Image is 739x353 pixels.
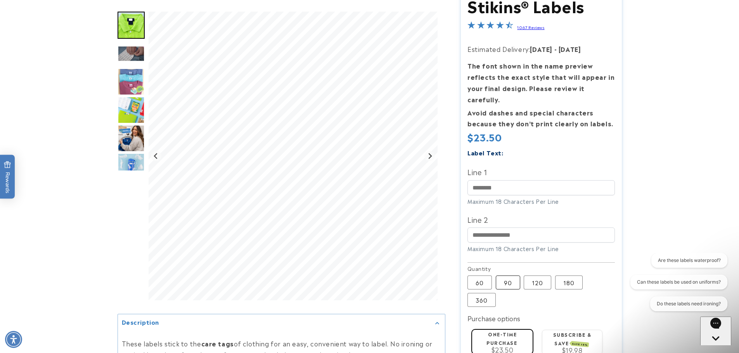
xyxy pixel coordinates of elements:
label: 180 [555,276,583,289]
legend: Quantity [467,265,492,272]
button: Next slide [424,151,435,161]
div: Go to slide 6 [118,125,145,152]
label: Line 1 [467,165,615,178]
span: 4.7-star overall rating [467,22,513,31]
label: 60 [467,276,492,289]
div: Go to slide 3 [118,40,145,67]
h2: Description [122,318,159,326]
span: $23.50 [467,130,502,144]
img: Stick N' Wear® Labels - Label Land [118,125,145,152]
label: 90 [496,276,520,289]
label: 120 [524,276,551,289]
div: Maximum 18 Characters Per Line [467,197,615,205]
strong: [DATE] [559,44,581,53]
strong: Avoid dashes and special characters because they don’t print clearly on labels. [467,108,613,128]
label: 360 [467,293,496,307]
img: Stick N' Wear® Labels - Label Land [118,96,145,124]
label: Subscribe & save [553,331,592,346]
iframe: Sign Up via Text for Offers [6,291,98,314]
label: Line 2 [467,213,615,226]
label: Purchase options [467,313,520,323]
img: Stick N' Wear® Labels - Label Land [118,12,145,39]
label: One-time purchase [486,331,517,346]
summary: Description [118,314,445,332]
strong: The font shown in the name preview reflects the exact style that will appear in your final design... [467,61,614,103]
div: Maximum 18 Characters Per Line [467,245,615,253]
div: Accessibility Menu [5,331,22,348]
p: Estimated Delivery: [467,43,615,55]
strong: - [554,44,557,53]
button: Previous slide [151,151,161,161]
img: Stick N' Wear® Labels - Label Land [118,68,145,95]
img: null [118,45,145,61]
strong: care tags [201,339,234,348]
strong: [DATE] [530,44,552,53]
iframe: Gorgias live chat messenger [700,317,731,345]
label: Label Text: [467,148,504,157]
a: 1067 Reviews - open in a new tab [517,24,544,30]
iframe: Gorgias live chat conversation starters [624,253,731,318]
span: SAVE 15% [571,341,589,347]
div: Go to slide 4 [118,68,145,95]
div: Go to slide 2 [118,12,145,39]
img: Stick N' Wear® Labels - Label Land [118,153,145,180]
div: Go to slide 5 [118,96,145,124]
span: Rewards [4,161,11,193]
div: Go to slide 7 [118,153,145,180]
